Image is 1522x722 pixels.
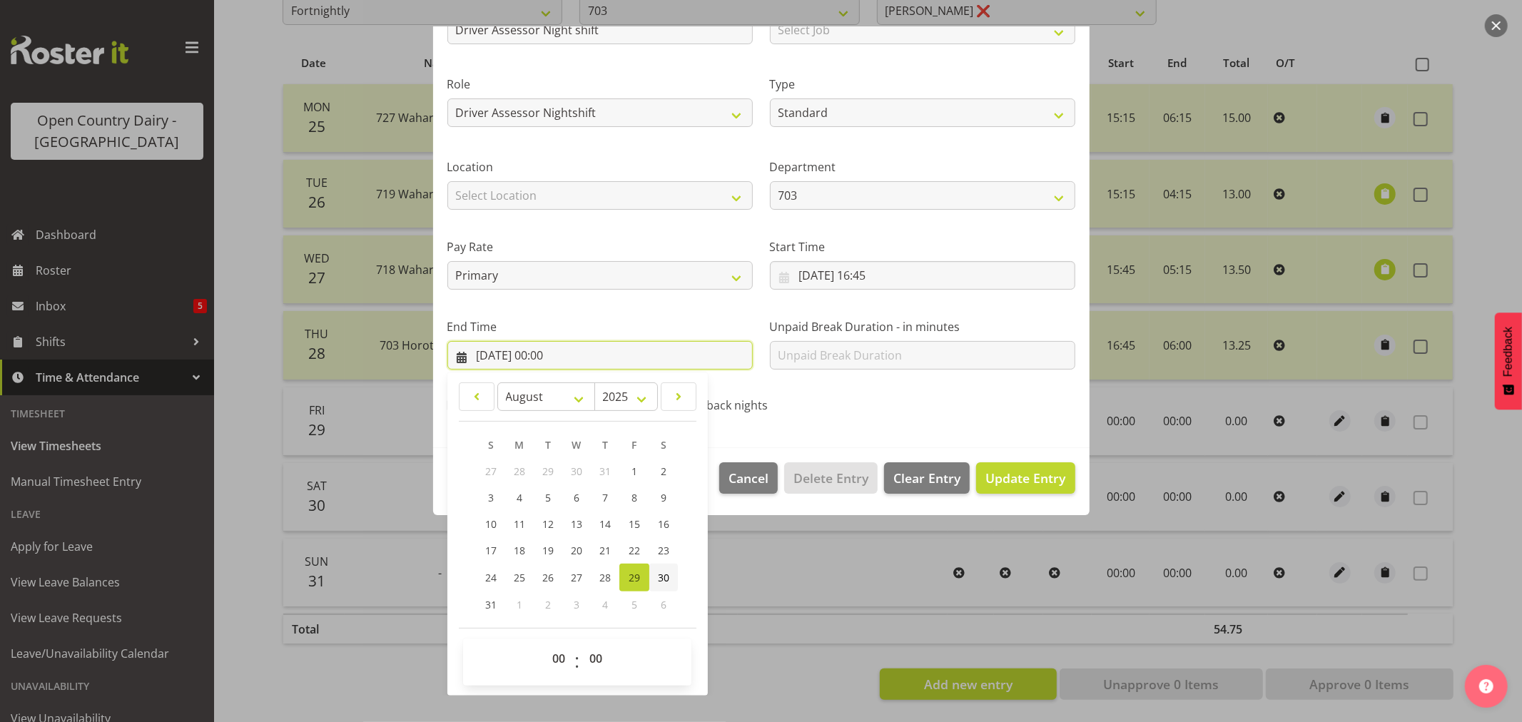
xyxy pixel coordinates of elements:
span: T [545,438,551,452]
label: Start Time [770,238,1075,255]
span: Clear Entry [893,469,960,487]
a: 31 [477,591,505,618]
span: 18 [514,544,525,557]
button: Clear Entry [884,462,970,494]
input: Unpaid Break Duration [770,341,1075,370]
span: 5 [631,598,637,611]
span: 24 [485,571,497,584]
label: Pay Rate [447,238,753,255]
label: Department [770,158,1075,176]
a: 28 [591,564,619,591]
span: Feedback [1502,327,1515,377]
span: W [572,438,582,452]
span: 1 [631,464,637,478]
span: 26 [542,571,554,584]
span: 9 [661,491,666,504]
span: 29 [629,571,640,584]
span: 25 [514,571,525,584]
span: 27 [485,464,497,478]
span: 11 [514,517,525,531]
a: 29 [619,564,649,591]
input: Click to select... [447,341,753,370]
a: 17 [477,537,505,564]
input: Click to select... [770,261,1075,290]
span: 14 [599,517,611,531]
span: S [488,438,494,452]
a: 13 [562,511,591,537]
a: 25 [505,564,534,591]
button: Feedback - Show survey [1495,312,1522,410]
span: S [661,438,666,452]
span: 13 [571,517,582,531]
span: 16 [658,517,669,531]
span: 6 [661,598,666,611]
span: 19 [542,544,554,557]
span: 6 [574,491,579,504]
span: 20 [571,544,582,557]
span: 28 [514,464,525,478]
a: 16 [649,511,678,537]
span: 30 [658,571,669,584]
span: 10 [485,517,497,531]
button: Cancel [719,462,778,494]
span: Update Entry [985,469,1065,487]
label: Unpaid Break Duration - in minutes [770,318,1075,335]
a: 18 [505,537,534,564]
a: 23 [649,537,678,564]
a: 14 [591,511,619,537]
span: 1 [517,598,522,611]
span: 2 [545,598,551,611]
a: 3 [477,484,505,511]
span: 27 [571,571,582,584]
span: 30 [571,464,582,478]
button: Delete Entry [784,462,878,494]
span: T [602,438,608,452]
span: F [632,438,637,452]
span: M [515,438,524,452]
a: 24 [477,564,505,591]
span: 17 [485,544,497,557]
a: 21 [591,537,619,564]
label: Role [447,76,753,93]
a: 9 [649,484,678,511]
span: 29 [542,464,554,478]
span: 3 [488,491,494,504]
span: 28 [599,571,611,584]
label: Location [447,158,753,176]
a: 30 [649,564,678,591]
a: 2 [649,458,678,484]
a: 5 [534,484,562,511]
span: Call back nights [676,398,768,412]
a: 4 [505,484,534,511]
span: 2 [661,464,666,478]
a: 15 [619,511,649,537]
a: 20 [562,537,591,564]
button: Update Entry [976,462,1075,494]
span: 4 [602,598,608,611]
label: End Time [447,318,753,335]
span: 5 [545,491,551,504]
a: 6 [562,484,591,511]
label: Type [770,76,1075,93]
a: 19 [534,537,562,564]
a: 22 [619,537,649,564]
a: 7 [591,484,619,511]
span: 7 [602,491,608,504]
a: 11 [505,511,534,537]
a: 10 [477,511,505,537]
span: 23 [658,544,669,557]
span: 15 [629,517,640,531]
span: : [575,644,580,680]
span: Delete Entry [793,469,868,487]
span: 12 [542,517,554,531]
a: 27 [562,564,591,591]
span: 22 [629,544,640,557]
img: help-xxl-2.png [1479,679,1493,693]
span: Cancel [729,469,768,487]
a: 26 [534,564,562,591]
span: 21 [599,544,611,557]
a: 8 [619,484,649,511]
span: 8 [631,491,637,504]
a: 12 [534,511,562,537]
input: Shift Name [447,16,753,44]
